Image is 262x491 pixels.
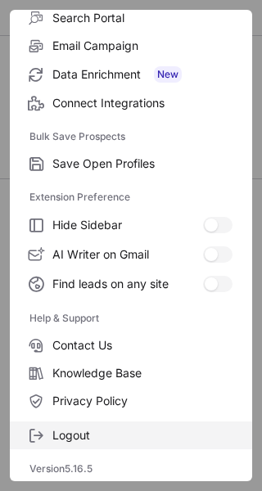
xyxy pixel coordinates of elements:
[29,184,233,210] label: Extension Preference
[154,66,182,83] span: New
[10,60,252,89] label: Data Enrichment New
[52,96,233,110] span: Connect Integrations
[29,124,233,150] label: Bulk Save Prospects
[52,428,233,443] span: Logout
[52,11,233,25] span: Search Portal
[10,359,252,387] label: Knowledge Base
[52,366,233,381] span: Knowledge Base
[10,32,252,60] label: Email Campaign
[52,277,203,291] span: Find leads on any site
[52,338,233,353] span: Contact Us
[52,38,233,53] span: Email Campaign
[10,456,252,482] div: Version 5.16.5
[10,4,252,32] label: Search Portal
[52,247,203,262] span: AI Writer on Gmail
[52,218,203,232] span: Hide Sidebar
[10,331,252,359] label: Contact Us
[10,240,252,269] label: AI Writer on Gmail
[52,156,233,171] span: Save Open Profiles
[52,66,233,83] span: Data Enrichment
[10,421,252,449] label: Logout
[10,89,252,117] label: Connect Integrations
[52,394,233,408] span: Privacy Policy
[10,269,252,299] label: Find leads on any site
[29,305,233,331] label: Help & Support
[10,387,252,415] label: Privacy Policy
[10,150,252,178] label: Save Open Profiles
[10,210,252,240] label: Hide Sidebar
